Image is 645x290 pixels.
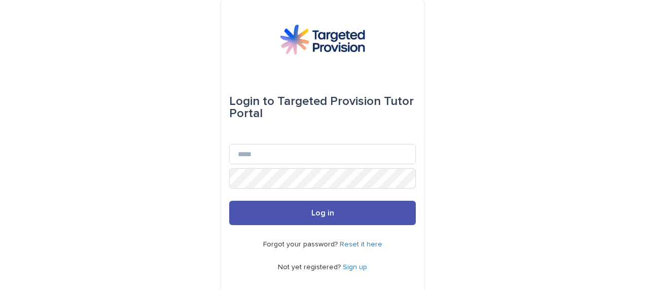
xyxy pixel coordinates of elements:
div: Targeted Provision Tutor Portal [229,87,416,128]
span: Login to [229,95,274,107]
a: Reset it here [340,241,382,248]
button: Log in [229,201,416,225]
span: Forgot your password? [263,241,340,248]
img: M5nRWzHhSzIhMunXDL62 [280,24,365,55]
a: Sign up [343,264,367,271]
span: Log in [311,209,334,217]
span: Not yet registered? [278,264,343,271]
